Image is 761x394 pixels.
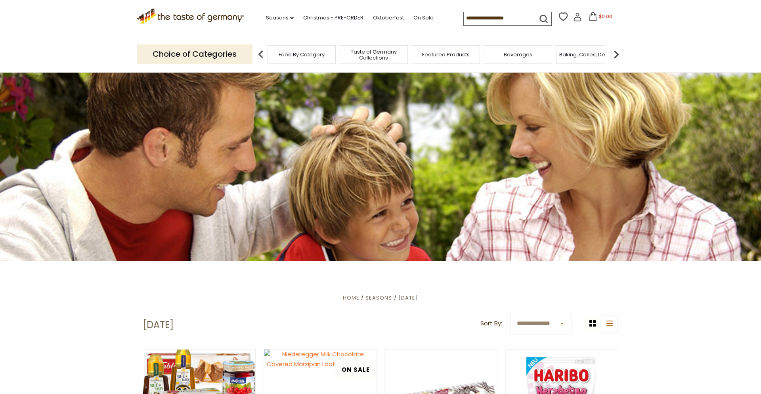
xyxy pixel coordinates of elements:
a: [DATE] [398,294,418,302]
button: $0.00 [583,12,617,24]
span: $0.00 [599,13,612,20]
a: Oktoberfest [373,13,404,22]
a: Taste of Germany Collections [342,49,405,61]
p: Choice of Categories [137,44,252,64]
img: previous arrow [253,46,269,62]
a: Food By Category [279,52,325,58]
a: Home [343,294,359,302]
a: Beverages [504,52,532,58]
a: Baking, Cakes, Desserts [559,52,621,58]
a: Seasons [266,13,294,22]
label: Sort By: [480,319,502,329]
a: Christmas - PRE-ORDER [303,13,363,22]
a: On Sale [413,13,434,22]
h1: [DATE] [143,319,174,331]
a: Seasons [365,294,392,302]
img: Niederegger Milk Chocolate Covered Marzipan Loaf 4.4 oz - SALE [264,350,376,369]
img: next arrow [608,46,624,62]
a: Featured Products [422,52,470,58]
